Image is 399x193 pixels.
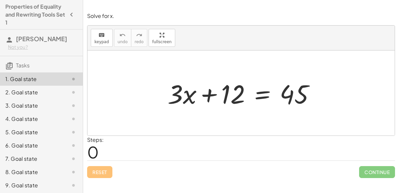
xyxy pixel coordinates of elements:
[5,88,59,96] div: 2. Goal state
[118,40,128,44] span: undo
[69,155,77,163] i: Task not started.
[5,128,59,136] div: 5. Goal state
[119,31,126,39] i: undo
[5,181,59,189] div: 9. Goal state
[69,168,77,176] i: Task not started.
[69,128,77,136] i: Task not started.
[5,142,59,149] div: 6. Goal state
[91,29,113,47] button: keyboardkeypad
[69,102,77,110] i: Task not started.
[5,3,66,27] h4: Properties of Equality and Rewriting Tools Set 1
[69,75,77,83] i: Task not started.
[87,136,104,143] label: Steps:
[5,168,59,176] div: 8. Goal state
[5,115,59,123] div: 4. Goal state
[152,40,172,44] span: fullscreen
[69,115,77,123] i: Task not started.
[5,75,59,83] div: 1. Goal state
[94,40,109,44] span: keypad
[5,155,59,163] div: 7. Goal state
[135,40,144,44] span: redo
[136,31,142,39] i: redo
[5,102,59,110] div: 3. Goal state
[149,29,175,47] button: fullscreen
[98,31,105,39] i: keyboard
[131,29,147,47] button: redoredo
[8,44,77,50] div: Not you?
[114,29,131,47] button: undoundo
[69,88,77,96] i: Task not started.
[87,12,395,20] p: Solve for x.
[87,142,99,162] span: 0
[16,35,67,43] span: [PERSON_NAME]
[16,62,30,69] span: Tasks
[69,142,77,149] i: Task not started.
[69,181,77,189] i: Task not started.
